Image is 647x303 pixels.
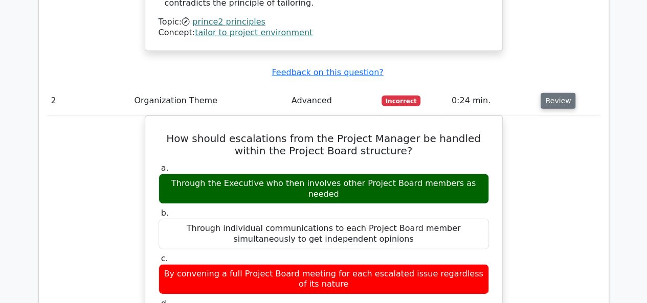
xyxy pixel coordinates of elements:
span: b. [161,208,169,218]
div: Topic: [159,17,489,28]
button: Review [541,93,575,109]
td: 2 [47,86,130,115]
span: c. [161,253,168,263]
td: Organization Theme [130,86,287,115]
a: Feedback on this question? [272,67,383,77]
div: Concept: [159,28,489,38]
a: tailor to project environment [195,28,313,37]
span: Incorrect [382,96,421,106]
td: 0:24 min. [448,86,537,115]
div: Through individual communications to each Project Board member simultaneously to get independent ... [159,219,489,249]
div: Through the Executive who then involves other Project Board members as needed [159,174,489,204]
div: By convening a full Project Board meeting for each escalated issue regardless of its nature [159,264,489,295]
span: a. [161,163,169,173]
a: prince2 principles [192,17,265,27]
h5: How should escalations from the Project Manager be handled within the Project Board structure? [158,132,490,157]
td: Advanced [287,86,377,115]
